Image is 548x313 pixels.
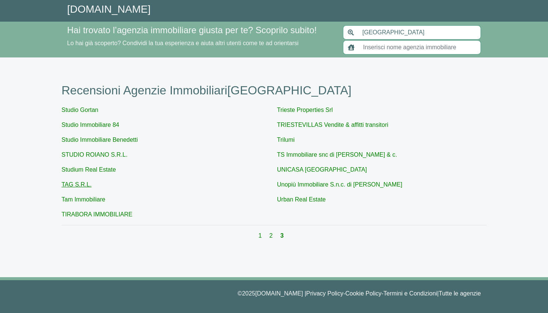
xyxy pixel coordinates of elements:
a: Studio Immobiliare 84 [62,122,119,128]
a: Tutte le agenzie [439,290,481,297]
a: Privacy Policy [306,290,343,297]
a: 1 [258,232,263,239]
a: Unopiù Immobiliare S.n.c. di [PERSON_NAME] [277,181,402,188]
a: TRIESTEVILLAS Vendite & affitti transitori [277,122,388,128]
a: Urban Real Estate [277,196,326,203]
a: TIRABORA IMMOBILIARE [62,211,132,217]
a: UNICASA [GEOGRAPHIC_DATA] [277,166,367,173]
a: Trilumi [277,137,295,143]
a: Cookie Policy [345,290,381,297]
a: Studio Gortan [62,107,98,113]
a: 2 [270,232,274,239]
a: 3 [280,232,284,239]
p: Lo hai già scoperto? Condividi la tua esperienza e aiuta altri utenti come te ad orientarsi [67,39,334,48]
h1: Recensioni Agenzie Immobiliari [GEOGRAPHIC_DATA] [62,83,486,97]
a: Trieste Properties Srl [277,107,333,113]
a: Studium Real Estate [62,166,116,173]
a: TS Immobiliare snc di [PERSON_NAME] & c. [277,151,397,158]
a: Termini e Condizioni [384,290,437,297]
h4: Hai trovato l’agenzia immobiliare giusta per te? Scoprilo subito! [67,25,334,36]
a: STUDIO ROIANO S.R.L. [62,151,127,158]
p: © 2025 [DOMAIN_NAME] | - - | [67,289,481,298]
a: Tam Immobiliare [62,196,105,203]
a: Studio Immobiliare Benedetti [62,137,138,143]
a: TAG S.R.L. [62,181,92,188]
input: Inserisci nome agenzia immobiliare [359,40,481,54]
input: Inserisci area di ricerca (Comune o Provincia) [358,25,481,40]
a: [DOMAIN_NAME] [67,3,151,15]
